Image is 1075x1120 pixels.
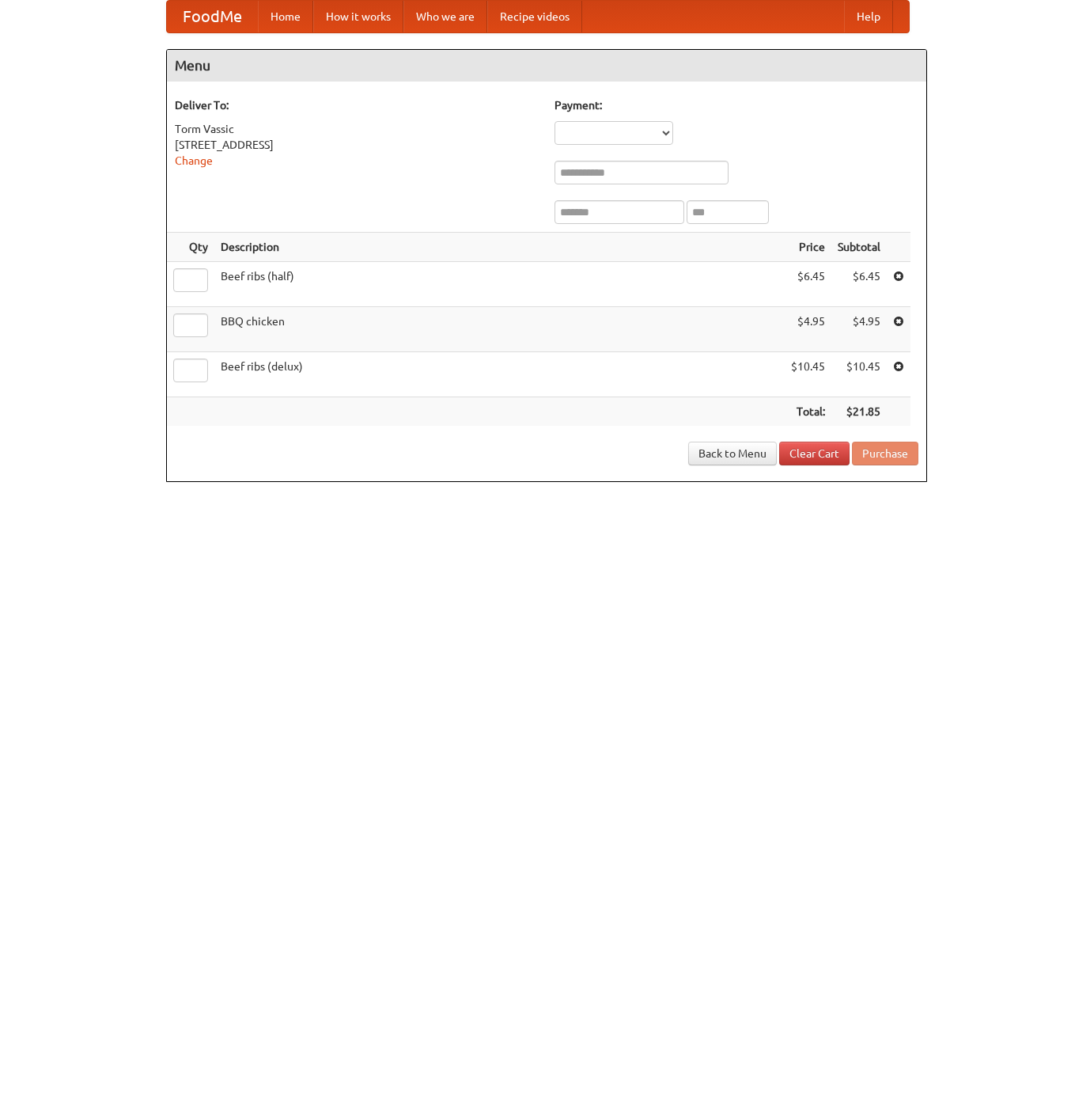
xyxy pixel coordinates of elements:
[831,307,887,352] td: $4.95
[167,1,258,32] a: FoodMe
[214,233,785,262] th: Description
[785,307,831,352] td: $4.95
[688,442,777,465] a: Back to Menu
[844,1,893,32] a: Help
[785,233,831,262] th: Price
[175,137,539,153] div: [STREET_ADDRESS]
[313,1,403,32] a: How it works
[175,121,539,137] div: Torm Vassic
[779,442,850,465] a: Clear Cart
[831,262,887,307] td: $6.45
[831,352,887,397] td: $10.45
[214,262,785,307] td: Beef ribs (half)
[785,262,831,307] td: $6.45
[487,1,582,32] a: Recipe videos
[167,233,214,262] th: Qty
[214,352,785,397] td: Beef ribs (delux)
[175,97,539,113] h5: Deliver To:
[555,97,918,113] h5: Payment:
[167,50,926,82] h4: Menu
[175,154,213,167] a: Change
[852,442,918,465] button: Purchase
[831,233,887,262] th: Subtotal
[831,397,887,427] th: $21.85
[785,352,831,397] td: $10.45
[403,1,487,32] a: Who we are
[214,307,785,352] td: BBQ chicken
[258,1,313,32] a: Home
[785,397,831,427] th: Total:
